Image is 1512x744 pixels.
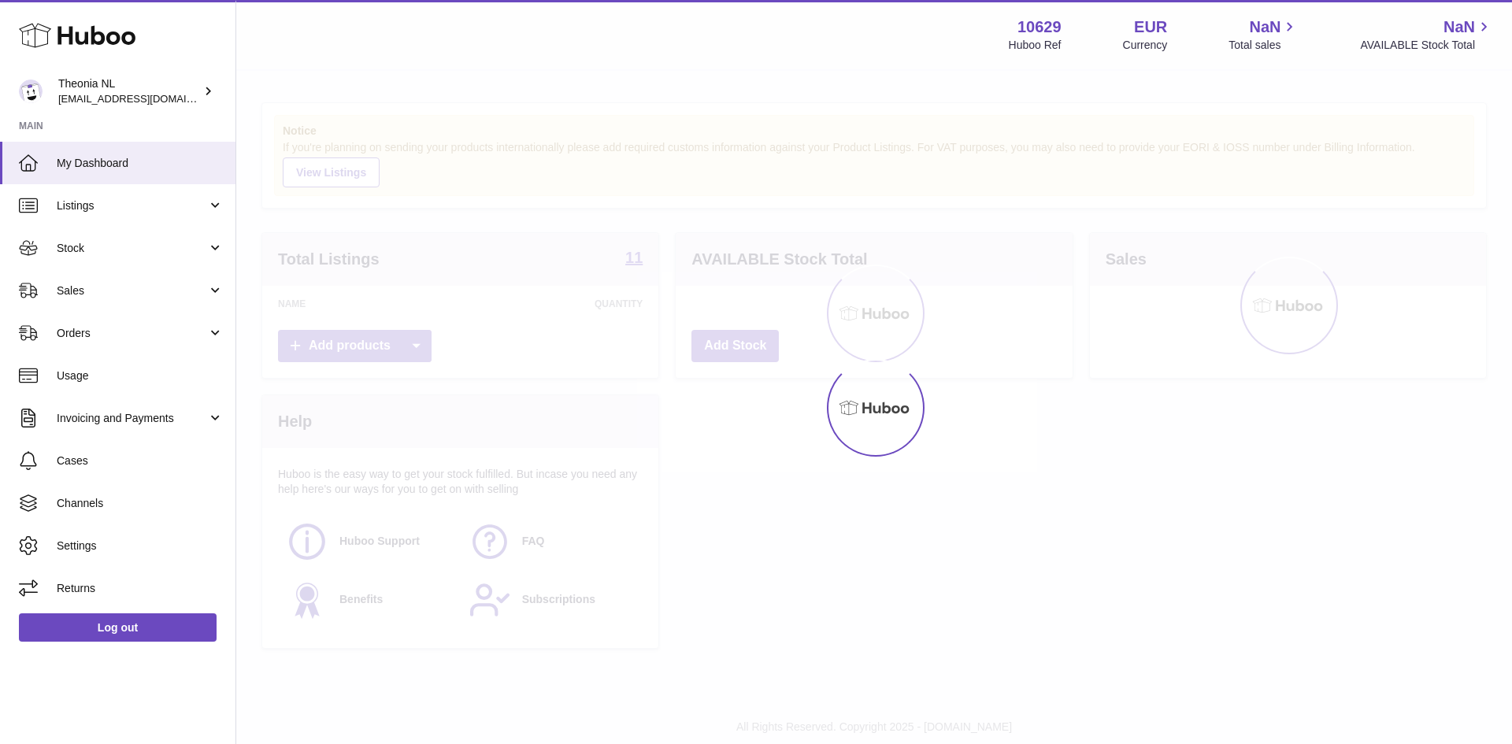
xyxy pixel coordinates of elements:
[57,453,224,468] span: Cases
[57,368,224,383] span: Usage
[1228,17,1299,53] a: NaN Total sales
[1017,17,1062,38] strong: 10629
[57,326,207,341] span: Orders
[19,80,43,103] img: internalAdmin-10629@internal.huboo.com
[19,613,217,642] a: Log out
[1360,38,1493,53] span: AVAILABLE Stock Total
[57,411,207,426] span: Invoicing and Payments
[1443,17,1475,38] span: NaN
[57,198,207,213] span: Listings
[57,496,224,511] span: Channels
[57,156,224,171] span: My Dashboard
[57,539,224,553] span: Settings
[1360,17,1493,53] a: NaN AVAILABLE Stock Total
[1134,17,1167,38] strong: EUR
[58,92,232,105] span: [EMAIL_ADDRESS][DOMAIN_NAME]
[1228,38,1299,53] span: Total sales
[58,76,200,106] div: Theonia NL
[57,283,207,298] span: Sales
[57,581,224,596] span: Returns
[57,241,207,256] span: Stock
[1123,38,1168,53] div: Currency
[1009,38,1062,53] div: Huboo Ref
[1249,17,1280,38] span: NaN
